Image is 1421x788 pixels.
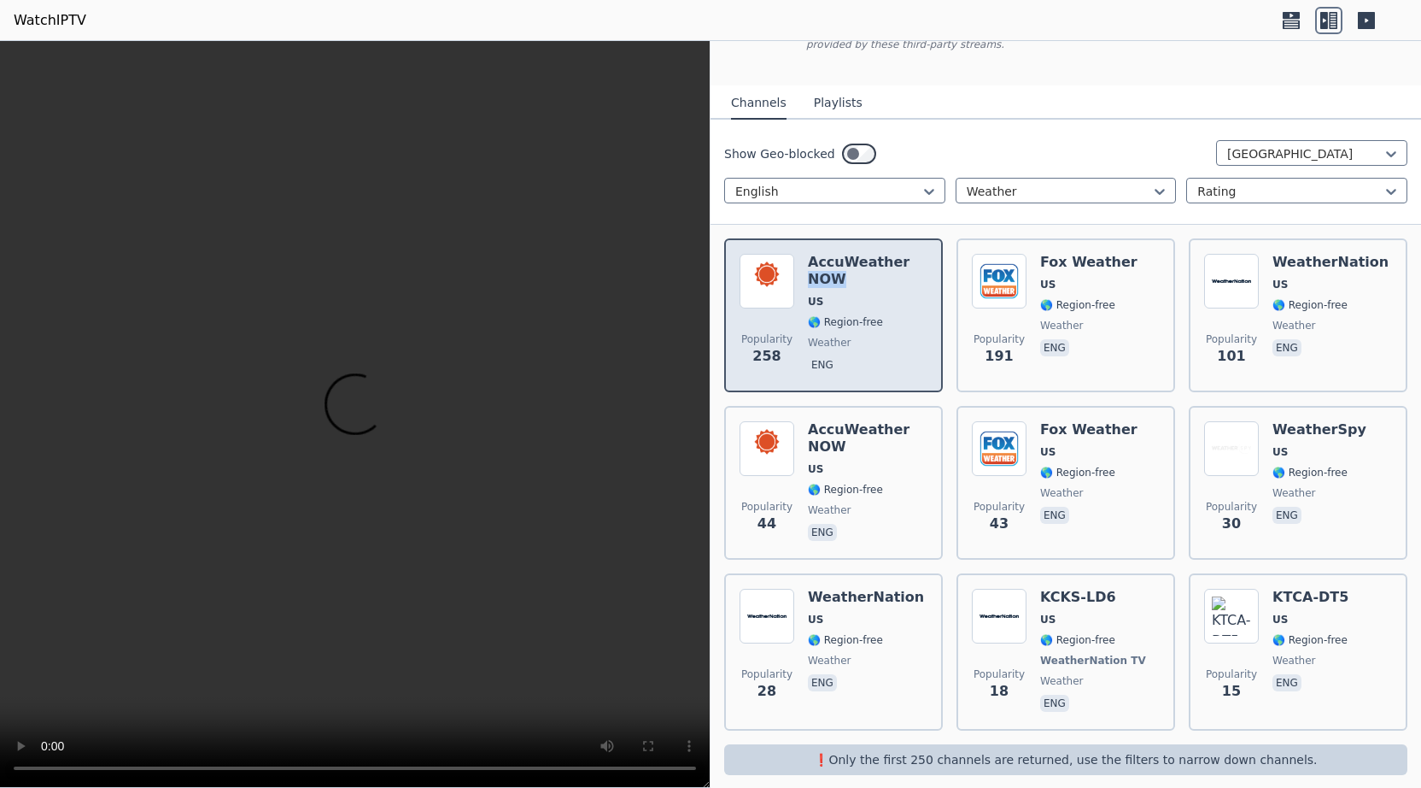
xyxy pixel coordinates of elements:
[1272,674,1301,691] p: eng
[808,589,924,606] h6: WeatherNation
[1040,278,1056,291] span: US
[1206,332,1257,346] span: Popularity
[974,332,1025,346] span: Popularity
[808,503,851,517] span: weather
[808,315,883,329] span: 🌎 Region-free
[808,421,927,456] h6: AccuWeather NOW
[990,681,1009,702] span: 18
[1040,421,1137,438] h6: Fox Weather
[1204,421,1259,476] img: WeatherSpy
[1217,346,1245,367] span: 101
[757,681,776,702] span: 28
[1272,507,1301,524] p: eng
[1040,339,1069,356] p: eng
[1040,589,1149,606] h6: KCKS-LD6
[814,87,863,120] button: Playlists
[1206,500,1257,514] span: Popularity
[1272,278,1288,291] span: US
[1040,613,1056,626] span: US
[1272,319,1316,332] span: weather
[1272,589,1348,606] h6: KTCA-DT5
[1272,654,1316,667] span: weather
[1040,298,1115,312] span: 🌎 Region-free
[972,254,1026,309] img: Fox Weather
[808,524,837,541] p: eng
[1204,589,1259,644] img: KTCA-DT5
[731,87,787,120] button: Channels
[1272,466,1348,479] span: 🌎 Region-free
[1040,695,1069,712] p: eng
[808,483,883,497] span: 🌎 Region-free
[1272,613,1288,626] span: US
[974,500,1025,514] span: Popularity
[1222,681,1241,702] span: 15
[752,346,781,367] span: 258
[1040,486,1084,500] span: weather
[1204,254,1259,309] img: WeatherNation
[972,589,1026,644] img: KCKS-LD6
[808,295,823,309] span: US
[741,500,792,514] span: Popularity
[808,674,837,691] p: eng
[972,421,1026,476] img: Fox Weather
[808,356,837,373] p: eng
[731,751,1401,768] p: ❗️Only the first 250 channels are returned, use the filters to narrow down channels.
[740,589,794,644] img: WeatherNation
[740,254,794,309] img: AccuWeather NOW
[990,514,1009,534] span: 43
[1040,445,1056,459] span: US
[1272,421,1366,438] h6: WeatherSpy
[1040,254,1137,271] h6: Fox Weather
[808,633,883,647] span: 🌎 Region-free
[1040,674,1084,688] span: weather
[1272,254,1389,271] h6: WeatherNation
[1040,466,1115,479] span: 🌎 Region-free
[1272,339,1301,356] p: eng
[1040,633,1115,647] span: 🌎 Region-free
[808,613,823,626] span: US
[1040,319,1084,332] span: weather
[808,336,851,350] span: weather
[1040,507,1069,524] p: eng
[724,145,835,162] label: Show Geo-blocked
[757,514,776,534] span: 44
[808,462,823,476] span: US
[1272,298,1348,312] span: 🌎 Region-free
[808,254,927,288] h6: AccuWeather NOW
[1272,633,1348,647] span: 🌎 Region-free
[1040,654,1146,667] span: WeatherNation TV
[741,667,792,681] span: Popularity
[1272,486,1316,500] span: weather
[974,667,1025,681] span: Popularity
[1222,514,1241,534] span: 30
[741,332,792,346] span: Popularity
[1272,445,1288,459] span: US
[808,654,851,667] span: weather
[1206,667,1257,681] span: Popularity
[740,421,794,476] img: AccuWeather NOW
[985,346,1013,367] span: 191
[14,10,86,31] a: WatchIPTV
